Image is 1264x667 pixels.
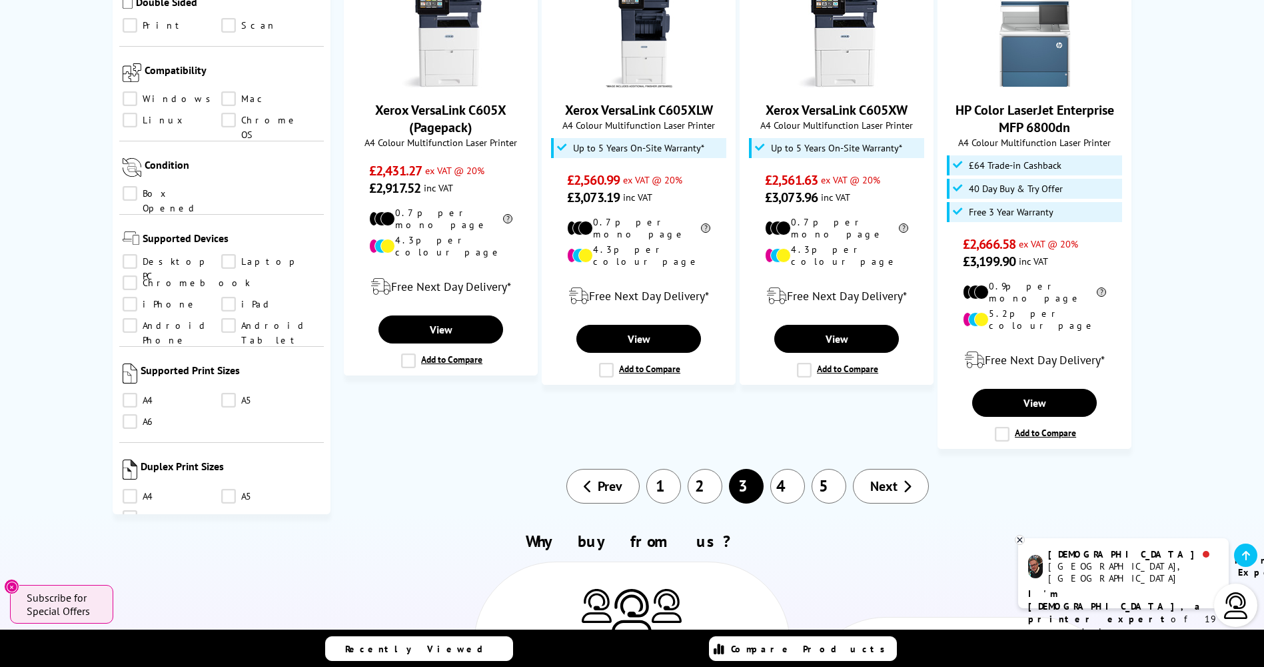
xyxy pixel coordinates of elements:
[425,164,484,177] span: ex VAT @ 20%
[1028,588,1219,664] p: of 19 years! Leave me a message and I'll respond ASAP
[123,18,222,33] a: Print
[765,243,908,267] li: 4.3p per colour page
[549,277,728,315] div: modal_delivery
[870,478,898,495] span: Next
[123,318,222,333] a: Android Phone
[1223,592,1249,619] img: user-headset-light.svg
[797,363,878,378] label: Add to Compare
[766,101,908,119] a: Xerox VersaLink C605XW
[985,77,1085,91] a: HP Color LaserJet Enterprise MFP 6800dn
[747,119,926,131] span: A4 Colour Multifunction Laser Printer
[123,113,222,127] a: Linux
[576,325,700,353] a: View
[853,469,929,504] a: Next
[141,364,320,386] span: Supported Print Sizes
[369,179,420,197] span: £2,917.52
[567,216,710,240] li: 0.7p per mono page
[770,469,805,504] a: 4
[1028,555,1043,578] img: chris-livechat.png
[765,189,818,206] span: £3,073.96
[123,63,141,82] img: Compatibility
[567,189,620,206] span: £3,073.19
[747,277,926,315] div: modal_delivery
[1019,237,1078,250] span: ex VAT @ 20%
[765,216,908,240] li: 0.7p per mono page
[221,91,320,106] a: Mac
[141,460,320,482] span: Duplex Print Sizes
[123,364,138,384] img: Supported Print Sizes
[599,363,680,378] label: Add to Compare
[143,231,321,247] span: Supported Devices
[812,469,846,504] a: 5
[945,342,1124,379] div: modal_delivery
[123,510,222,525] a: A6
[325,636,513,661] a: Recently Viewed
[646,469,681,504] a: 1
[765,171,818,189] span: £2,561.63
[969,183,1063,194] span: 40 Day Buy & Try Offer
[123,393,222,408] a: A4
[573,143,704,153] span: Up to 5 Years On-Site Warranty*
[963,235,1015,253] span: £2,666.58
[369,162,422,179] span: £2,431.27
[821,173,880,186] span: ex VAT @ 20%
[221,254,320,269] a: Laptop
[221,297,320,311] a: iPad
[709,636,897,661] a: Compare Products
[623,173,682,186] span: ex VAT @ 20%
[972,389,1096,417] a: View
[598,478,622,495] span: Prev
[123,91,222,106] a: Windows
[567,243,710,267] li: 4.3p per colour page
[345,643,496,655] span: Recently Viewed
[995,427,1076,442] label: Add to Compare
[731,643,892,655] span: Compare Products
[963,253,1015,270] span: £3,199.90
[401,354,482,368] label: Add to Compare
[369,234,512,258] li: 4.3p per colour page
[123,275,251,290] a: Chromebook
[945,136,1124,149] span: A4 Colour Multifunction Laser Printer
[424,181,453,194] span: inc VAT
[123,231,139,245] img: Supported Devices
[123,489,222,504] a: A4
[351,136,530,149] span: A4 Colour Multifunction Laser Printer
[1019,255,1048,267] span: inc VAT
[582,589,612,623] img: Printer Experts
[688,469,722,504] a: 2
[145,63,321,85] span: Compatibility
[391,77,491,91] a: Xerox VersaLink C605X (Pagepack)
[123,158,141,177] img: Condition
[955,101,1114,136] a: HP Color LaserJet Enterprise MFP 6800dn
[123,254,222,269] a: Desktop PC
[221,318,320,333] a: Android Tablet
[567,171,620,189] span: £2,560.99
[549,119,728,131] span: A4 Colour Multifunction Laser Printer
[1048,548,1218,560] div: [DEMOGRAPHIC_DATA]
[1048,560,1218,584] div: [GEOGRAPHIC_DATA], [GEOGRAPHIC_DATA]
[378,315,502,344] a: View
[351,268,530,305] div: modal_delivery
[1028,588,1204,625] b: I'm [DEMOGRAPHIC_DATA], a printer expert
[145,158,321,179] span: Condition
[221,393,320,408] a: A5
[969,207,1053,217] span: Free 3 Year Warranty
[963,307,1106,331] li: 5.2p per colour page
[623,191,652,203] span: inc VAT
[821,191,850,203] span: inc VAT
[221,113,320,127] a: Chrome OS
[612,589,652,635] img: Printer Experts
[652,589,682,623] img: Printer Experts
[4,579,19,594] button: Close
[589,77,689,91] a: Xerox VersaLink C605XLW
[787,77,887,91] a: Xerox VersaLink C605XW
[137,531,1127,552] h2: Why buy from us?
[369,207,512,231] li: 0.7p per mono page
[771,143,902,153] span: Up to 5 Years On-Site Warranty*
[565,101,713,119] a: Xerox VersaLink C605XLW
[566,469,640,504] a: Prev
[123,186,222,201] a: Box Opened
[27,591,100,618] span: Subscribe for Special Offers
[221,489,320,504] a: A5
[123,297,222,311] a: iPhone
